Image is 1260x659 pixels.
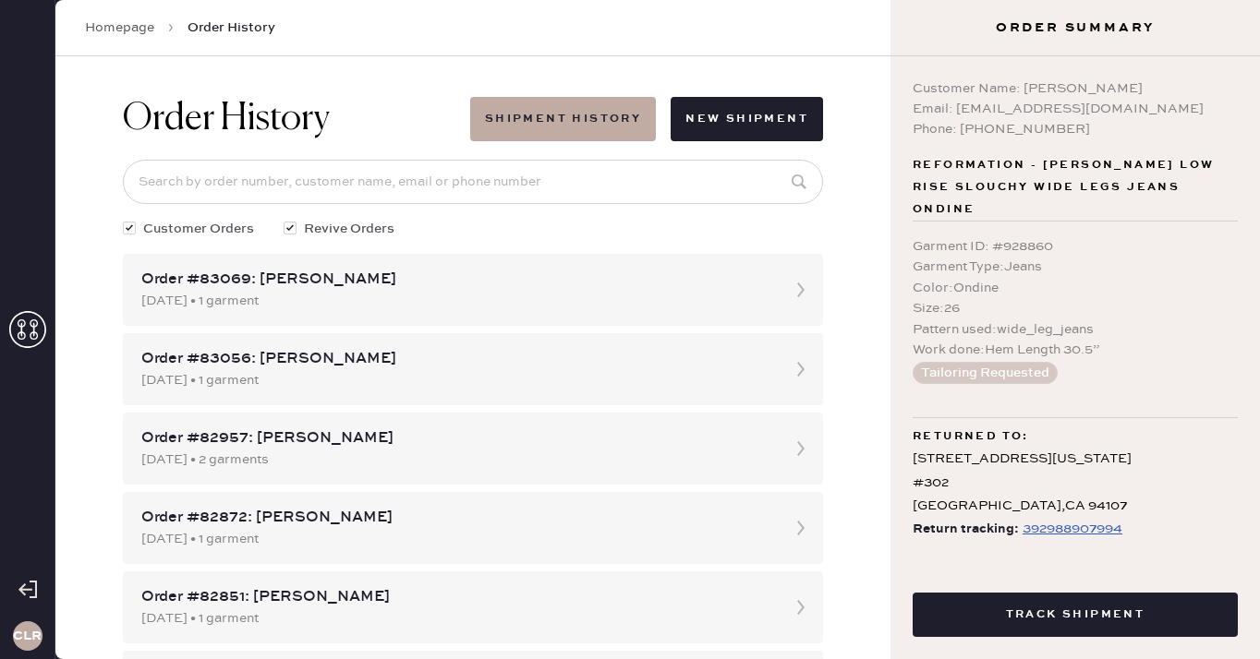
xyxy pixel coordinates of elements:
[141,507,771,529] div: Order #82872: [PERSON_NAME]
[123,160,823,204] input: Search by order number, customer name, email or phone number
[913,319,1238,340] div: Pattern used : wide_leg_jeans
[141,348,771,370] div: Order #83056: [PERSON_NAME]
[913,425,1029,448] span: Returned to:
[13,629,42,642] h3: CLR
[188,18,275,37] span: Order History
[671,97,823,141] button: New Shipment
[470,97,656,141] button: Shipment History
[913,257,1238,277] div: Garment Type : Jeans
[913,340,1238,360] div: Work done : Hem Length 30.5”
[913,119,1238,139] div: Phone: [PHONE_NUMBER]
[913,99,1238,119] div: Email: [EMAIL_ADDRESS][DOMAIN_NAME]
[890,18,1260,37] h3: Order Summary
[141,586,771,608] div: Order #82851: [PERSON_NAME]
[304,219,394,239] span: Revive Orders
[141,370,771,390] div: [DATE] • 1 garment
[913,78,1238,99] div: Customer Name: [PERSON_NAME]
[913,605,1238,622] a: Track Shipment
[143,219,254,239] span: Customer Orders
[141,608,771,629] div: [DATE] • 1 garment
[913,593,1238,637] button: Track Shipment
[141,449,771,470] div: [DATE] • 2 garments
[123,97,330,141] h1: Order History
[913,298,1238,318] div: Size : 26
[141,529,771,549] div: [DATE] • 1 garment
[1019,518,1122,541] a: 392988907994
[913,236,1238,257] div: Garment ID : # 928860
[1023,518,1122,540] div: https://www.fedex.com/apps/fedextrack/?tracknumbers=392988907994&cntry_code=US
[141,427,771,449] div: Order #82957: [PERSON_NAME]
[913,448,1238,518] div: [STREET_ADDRESS][US_STATE] #302 [GEOGRAPHIC_DATA] , CA 94107
[913,518,1019,541] span: Return tracking:
[141,269,771,291] div: Order #83069: [PERSON_NAME]
[913,154,1238,221] span: Reformation - [PERSON_NAME] Low Rise Slouchy Wide Legs Jeans Ondine
[913,278,1238,298] div: Color : Ondine
[1172,576,1252,655] iframe: Front Chat
[85,18,154,37] a: Homepage
[141,291,771,311] div: [DATE] • 1 garment
[913,362,1058,384] button: Tailoring Requested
